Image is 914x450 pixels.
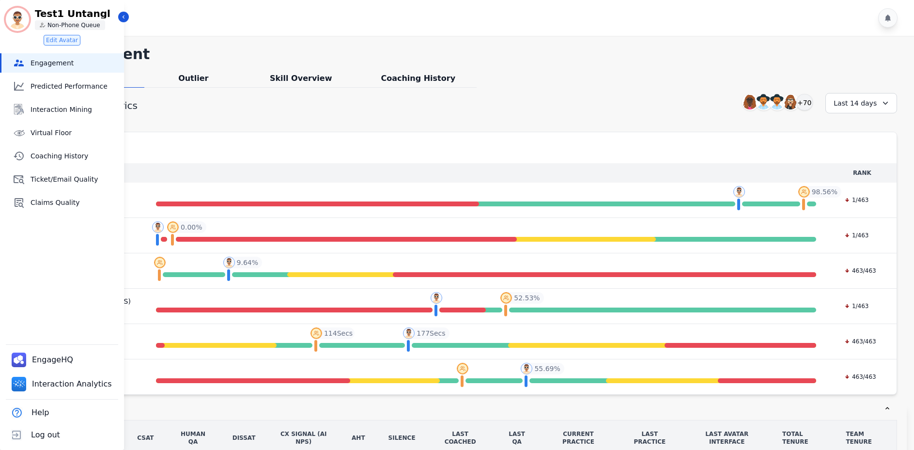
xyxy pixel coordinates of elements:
[31,58,120,68] span: Engagement
[1,100,124,119] a: Interaction Mining
[500,292,512,304] img: profile-pic
[324,328,353,338] span: 114 Secs
[47,46,907,63] h1: Engagement
[310,327,322,339] img: profile-pic
[31,151,120,161] span: Coaching History
[628,430,671,446] div: LAST PRACTICE
[812,187,837,197] span: 98.56 %
[352,434,365,442] div: AHT
[31,429,60,441] span: Log out
[733,186,745,198] img: profile-pic
[839,195,874,205] div: 1/463
[695,430,759,446] div: LAST AVATAR INTERFACE
[505,430,529,446] div: LAST QA
[8,373,118,395] a: Interaction Analytics
[439,430,482,446] div: LAST COACHED
[796,94,813,110] div: +70
[31,81,120,91] span: Predicted Performance
[839,266,881,276] div: 463/463
[782,430,822,446] div: TOTAL TENURE
[223,257,235,268] img: profile-pic
[839,231,874,240] div: 1/463
[359,73,477,88] div: Coaching History
[825,93,897,113] div: Last 14 days
[152,221,164,233] img: profile-pic
[846,430,884,446] div: TEAM TENURE
[35,9,117,18] p: Test1 Untangl
[32,378,114,390] span: Interaction Analytics
[417,328,445,338] span: 177 Secs
[40,22,46,28] img: person
[1,77,124,96] a: Predicted Performance
[232,434,256,442] div: DisSat
[6,424,62,446] button: Log out
[457,363,468,374] img: profile-pic
[154,257,166,268] img: profile-pic
[181,222,202,232] span: 0.00 %
[6,8,29,31] img: Bordered avatar
[839,337,881,346] div: 463/463
[31,174,120,184] span: Ticket/Email Quality
[31,407,49,419] span: Help
[177,430,209,446] div: Human QA
[431,292,442,304] img: profile-pic
[6,402,51,424] button: Help
[137,434,154,442] div: CSAT
[47,21,100,29] p: Non-Phone Queue
[31,128,120,138] span: Virtual Floor
[1,170,124,189] a: Ticket/Email Quality
[514,293,540,303] span: 52.53 %
[31,198,120,207] span: Claims Quality
[1,123,124,142] a: Virtual Floor
[242,73,359,88] div: Skill Overview
[167,221,179,233] img: profile-pic
[534,364,560,373] span: 55.69 %
[839,301,874,311] div: 1/463
[828,163,897,183] th: RANK
[279,430,328,446] div: CX Signal (AI NPS)
[403,327,415,339] img: profile-pic
[44,35,80,46] button: Edit Avatar
[798,186,810,198] img: profile-pic
[1,146,124,166] a: Coaching History
[1,53,124,73] a: Engagement
[839,372,881,382] div: 463/463
[237,258,258,267] span: 9.64 %
[1,193,124,212] a: Claims Quality
[521,363,532,374] img: profile-pic
[144,73,242,88] div: Outlier
[8,349,79,371] a: EngageHQ
[388,434,416,442] div: Silence
[552,430,605,446] div: CURRENT PRACTICE
[31,105,120,114] span: Interaction Mining
[32,354,75,366] span: EngageHQ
